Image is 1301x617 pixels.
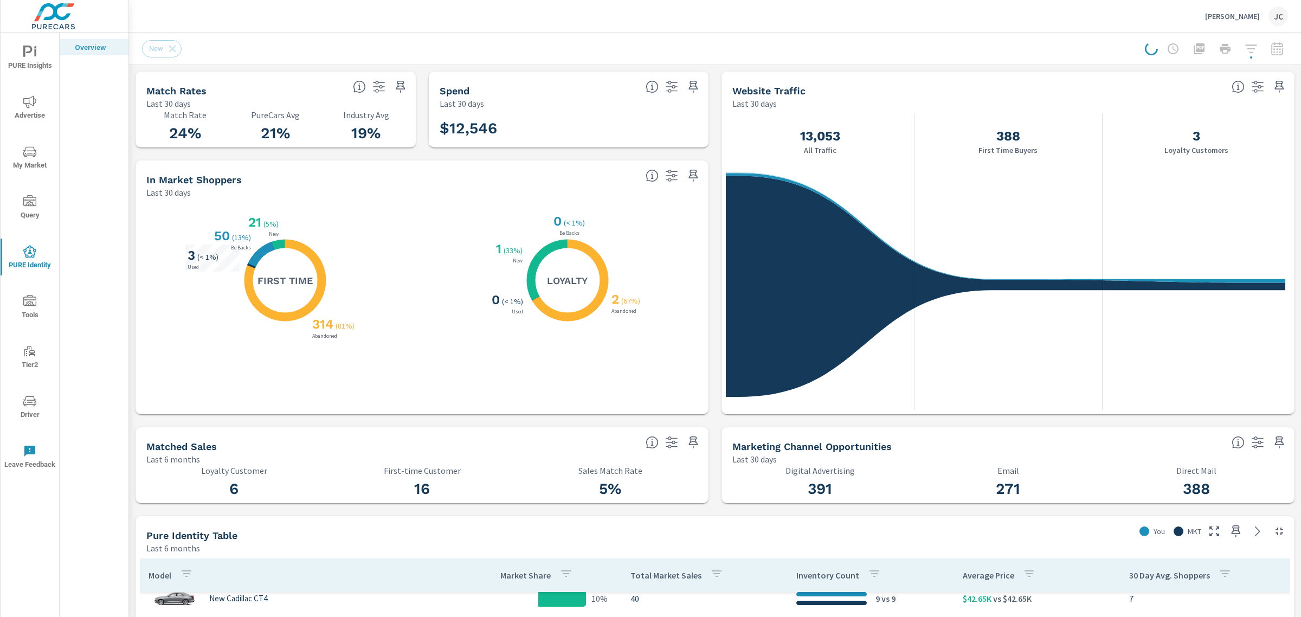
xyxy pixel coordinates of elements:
[732,441,892,452] h5: Marketing Channel Opportunities
[609,308,639,314] p: Abandoned
[880,592,896,605] p: vs 9
[591,592,608,605] p: 10%
[149,570,171,581] p: Model
[630,570,701,581] p: Total Market Sales
[146,110,224,120] p: Match Rate
[146,124,224,143] h3: 24%
[336,321,357,331] p: ( 81% )
[237,124,314,143] h3: 21%
[991,592,1032,605] p: vs $42.65K
[4,245,56,272] span: PURE Identity
[146,542,200,555] p: Last 6 months
[1154,526,1165,537] p: You
[621,296,642,306] p: ( 67% )
[494,241,501,256] h3: 1
[1268,7,1288,26] div: JC
[551,214,562,229] h3: 0
[1129,570,1210,581] p: 30 Day Avg. Shoppers
[500,570,551,581] p: Market Share
[4,145,56,172] span: My Market
[732,466,907,475] p: Digital Advertising
[334,466,510,475] p: First-time Customer
[510,309,525,314] p: Used
[146,174,242,185] h5: In Market Shoppers
[212,228,230,243] h3: 50
[1271,523,1288,540] button: Minimize Widget
[327,110,405,120] p: Industry Avg
[185,248,195,263] h3: 3
[4,95,56,122] span: Advertise
[547,274,588,287] h5: Loyalty
[646,169,659,182] span: Loyalty: Matched has purchased from the dealership before and has exhibited a preference through ...
[609,292,619,307] h3: 2
[197,252,221,262] p: ( < 1% )
[146,441,217,452] h5: Matched Sales
[564,218,587,228] p: ( < 1% )
[246,215,261,230] h3: 21
[263,219,281,229] p: ( 5% )
[1232,80,1245,93] span: All traffic is the data we start with. It’s unique personas over a 30-day period. We don’t consid...
[511,258,525,263] p: New
[1188,526,1201,537] p: MKT
[796,570,859,581] p: Inventory Count
[310,317,333,332] h3: 314
[4,195,56,222] span: Query
[557,230,582,236] p: Be Backs
[1109,466,1284,475] p: Direct Mail
[209,594,267,603] p: New Cadillac CT4
[327,124,405,143] h3: 19%
[440,97,484,110] p: Last 30 days
[1,33,59,481] div: nav menu
[334,480,510,498] h3: 16
[1271,434,1288,451] span: Save this to your personalized report
[523,480,698,498] h3: 5%
[146,85,207,97] h5: Match Rates
[353,80,366,93] span: Match rate: % of Identifiable Traffic. Pure Identity avg: Avg match rate of all PURE Identity cus...
[4,395,56,421] span: Driver
[732,480,907,498] h3: 391
[963,570,1014,581] p: Average Price
[310,333,339,339] p: Abandoned
[920,466,1096,475] p: Email
[185,265,201,270] p: Used
[504,246,525,255] p: ( 33% )
[146,530,237,541] h5: Pure Identity Table
[1129,592,1281,605] p: 7
[685,434,702,451] span: Save this to your personalized report
[440,119,497,138] h3: $12,546
[4,445,56,471] span: Leave Feedback
[685,167,702,184] span: Save this to your personalized report
[146,97,191,110] p: Last 30 days
[75,42,120,53] p: Overview
[523,466,698,475] p: Sales Match Rate
[237,110,314,120] p: PureCars Avg
[1271,78,1288,95] span: Save this to your personalized report
[963,592,991,605] p: $42.65K
[685,78,702,95] span: Save this to your personalized report
[146,186,191,199] p: Last 30 days
[1205,11,1260,21] p: [PERSON_NAME]
[4,345,56,371] span: Tier2
[732,453,777,466] p: Last 30 days
[920,480,1096,498] h3: 271
[146,466,321,475] p: Loyalty Customer
[1227,523,1245,540] span: Save this to your personalized report
[646,436,659,449] span: Loyalty: Matches that have purchased from the dealership before and purchased within the timefram...
[732,97,777,110] p: Last 30 days
[440,85,469,97] h5: Spend
[146,480,321,498] h3: 6
[229,245,253,250] p: Be Backs
[630,592,780,605] p: 40
[490,292,500,307] h3: 0
[646,80,659,93] span: Total PureCars DigAdSpend. Data sourced directly from the Ad Platforms. Non-Purecars DigAd client...
[146,453,200,466] p: Last 6 months
[4,295,56,322] span: Tools
[502,297,525,306] p: ( < 1% )
[257,274,313,287] h5: First Time
[1206,523,1223,540] button: Make Fullscreen
[732,85,806,97] h5: Website Traffic
[875,592,880,605] p: 9
[153,582,196,615] img: glamour
[1232,436,1245,449] span: Matched shoppers that can be exported to each channel type. This is targetable traffic.
[4,46,56,72] span: PURE Insights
